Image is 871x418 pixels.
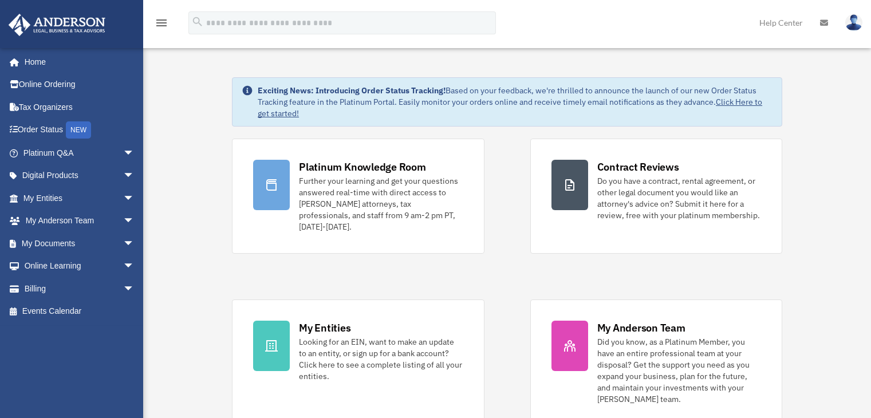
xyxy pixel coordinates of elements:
span: arrow_drop_down [123,164,146,188]
a: Online Learningarrow_drop_down [8,255,152,278]
a: Digital Productsarrow_drop_down [8,164,152,187]
a: Home [8,50,146,73]
a: Order StatusNEW [8,119,152,142]
a: Platinum Q&Aarrow_drop_down [8,141,152,164]
a: Contract Reviews Do you have a contract, rental agreement, or other legal document you would like... [530,139,782,254]
div: My Entities [299,321,350,335]
img: User Pic [845,14,862,31]
div: My Anderson Team [597,321,685,335]
strong: Exciting News: Introducing Order Status Tracking! [258,85,446,96]
i: menu [155,16,168,30]
a: Platinum Knowledge Room Further your learning and get your questions answered real-time with dire... [232,139,484,254]
div: Based on your feedback, we're thrilled to announce the launch of our new Order Status Tracking fe... [258,85,773,119]
a: Online Ordering [8,73,152,96]
div: Looking for an EIN, want to make an update to an entity, or sign up for a bank account? Click her... [299,336,463,382]
span: arrow_drop_down [123,187,146,210]
a: Click Here to get started! [258,97,762,119]
a: Events Calendar [8,300,152,323]
div: Do you have a contract, rental agreement, or other legal document you would like an attorney's ad... [597,175,761,221]
span: arrow_drop_down [123,232,146,255]
div: Contract Reviews [597,160,679,174]
span: arrow_drop_down [123,277,146,301]
span: arrow_drop_down [123,141,146,165]
div: Did you know, as a Platinum Member, you have an entire professional team at your disposal? Get th... [597,336,761,405]
div: NEW [66,121,91,139]
a: My Entitiesarrow_drop_down [8,187,152,210]
span: arrow_drop_down [123,255,146,278]
i: search [191,15,204,28]
a: Tax Organizers [8,96,152,119]
a: menu [155,20,168,30]
a: My Documentsarrow_drop_down [8,232,152,255]
div: Further your learning and get your questions answered real-time with direct access to [PERSON_NAM... [299,175,463,232]
img: Anderson Advisors Platinum Portal [5,14,109,36]
div: Platinum Knowledge Room [299,160,426,174]
span: arrow_drop_down [123,210,146,233]
a: My Anderson Teamarrow_drop_down [8,210,152,232]
a: Billingarrow_drop_down [8,277,152,300]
